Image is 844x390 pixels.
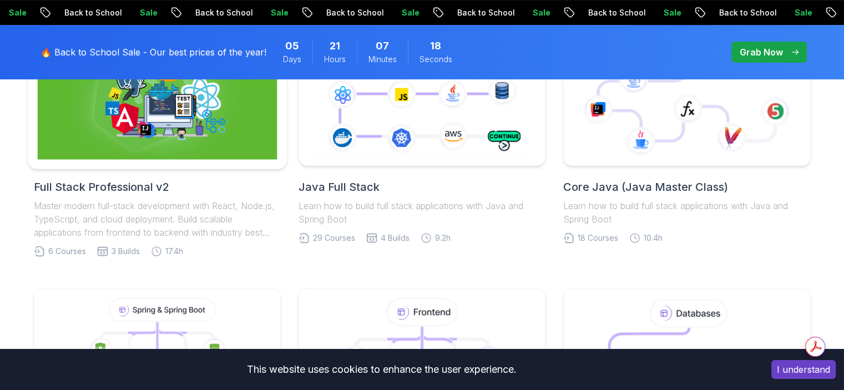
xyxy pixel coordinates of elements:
[524,7,559,18] p: Sale
[420,54,452,65] span: Seconds
[740,45,783,59] p: Grab Now
[393,7,428,18] p: Sale
[563,179,810,195] h2: Core Java (Java Master Class)
[324,54,346,65] span: Hours
[299,199,545,226] p: Learn how to build full stack applications with Java and Spring Boot
[563,199,810,226] p: Learn how to build full stack applications with Java and Spring Boot
[579,7,655,18] p: Back to School
[48,246,86,257] span: 6 Courses
[655,7,690,18] p: Sale
[786,7,821,18] p: Sale
[165,246,183,257] span: 17.4h
[34,199,281,239] p: Master modern full-stack development with React, Node.js, TypeScript, and cloud deployment. Build...
[313,232,355,244] span: 29 Courses
[285,38,299,54] span: 5 Days
[381,232,410,244] span: 4 Builds
[563,27,810,244] a: Core Java (Java Master Class)Learn how to build full stack applications with Java and Spring Boot...
[131,7,166,18] p: Sale
[34,179,281,195] h2: Full Stack Professional v2
[376,38,389,54] span: 7 Minutes
[771,360,836,379] button: Accept cookies
[186,7,262,18] p: Back to School
[299,27,545,244] a: Java Full StackLearn how to build full stack applications with Java and Spring Boot29 Courses4 Bu...
[8,357,755,382] div: This website uses cookies to enhance the user experience.
[644,232,663,244] span: 10.4h
[299,179,545,195] h2: Java Full Stack
[55,7,131,18] p: Back to School
[41,45,266,59] p: 🔥 Back to School Sale - Our best prices of the year!
[112,246,140,257] span: 3 Builds
[262,7,297,18] p: Sale
[448,7,524,18] p: Back to School
[435,232,451,244] span: 9.2h
[368,54,397,65] span: Minutes
[710,7,786,18] p: Back to School
[430,38,441,54] span: 18 Seconds
[283,54,301,65] span: Days
[330,38,340,54] span: 21 Hours
[317,7,393,18] p: Back to School
[578,232,618,244] span: 18 Courses
[37,34,277,160] img: Full Stack Professional v2
[34,27,281,257] a: Full Stack Professional v2Full Stack Professional v2Master modern full-stack development with Rea...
